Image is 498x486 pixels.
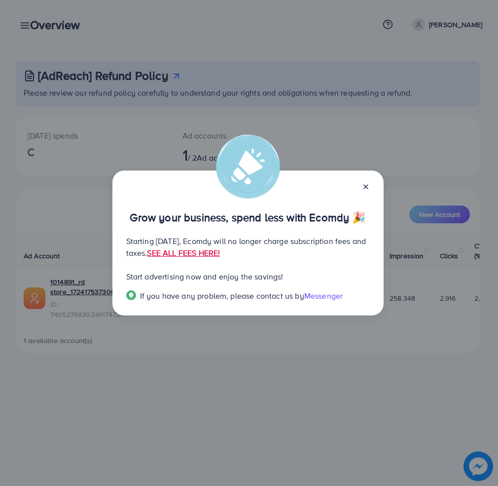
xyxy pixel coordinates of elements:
span: If you have any problem, please contact us by [140,290,304,301]
img: alert [216,135,280,199]
p: Starting [DATE], Ecomdy will no longer charge subscription fees and taxes. [126,235,370,259]
a: SEE ALL FEES HERE! [147,247,220,258]
img: Popup guide [126,290,136,300]
span: Messenger [304,290,343,301]
p: Start advertising now and enjoy the savings! [126,271,370,282]
p: Grow your business, spend less with Ecomdy 🎉 [126,211,370,223]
